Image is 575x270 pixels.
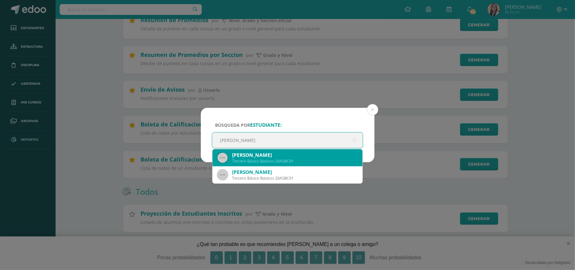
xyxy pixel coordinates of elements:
[232,158,358,164] div: Tercero Básico Basicos 20ASBC01
[218,153,228,163] img: 45x45
[232,152,358,158] div: [PERSON_NAME]
[218,170,228,180] img: 45x45
[215,122,282,128] span: Búsqueda por
[232,169,358,175] div: [PERSON_NAME]
[212,132,363,148] input: ej. Nicholas Alekzander, etc.
[232,175,358,181] div: Tercero Básico Basicos 20ASBC01
[367,104,378,115] button: Close (Esc)
[250,122,282,128] strong: estudiante:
